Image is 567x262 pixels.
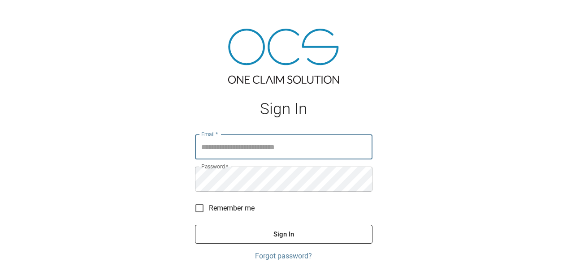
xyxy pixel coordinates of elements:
[209,203,255,214] span: Remember me
[201,130,218,138] label: Email
[11,5,47,23] img: ocs-logo-white-transparent.png
[201,163,228,170] label: Password
[195,100,372,118] h1: Sign In
[195,225,372,244] button: Sign In
[228,29,339,84] img: ocs-logo-tra.png
[195,251,372,262] a: Forgot password?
